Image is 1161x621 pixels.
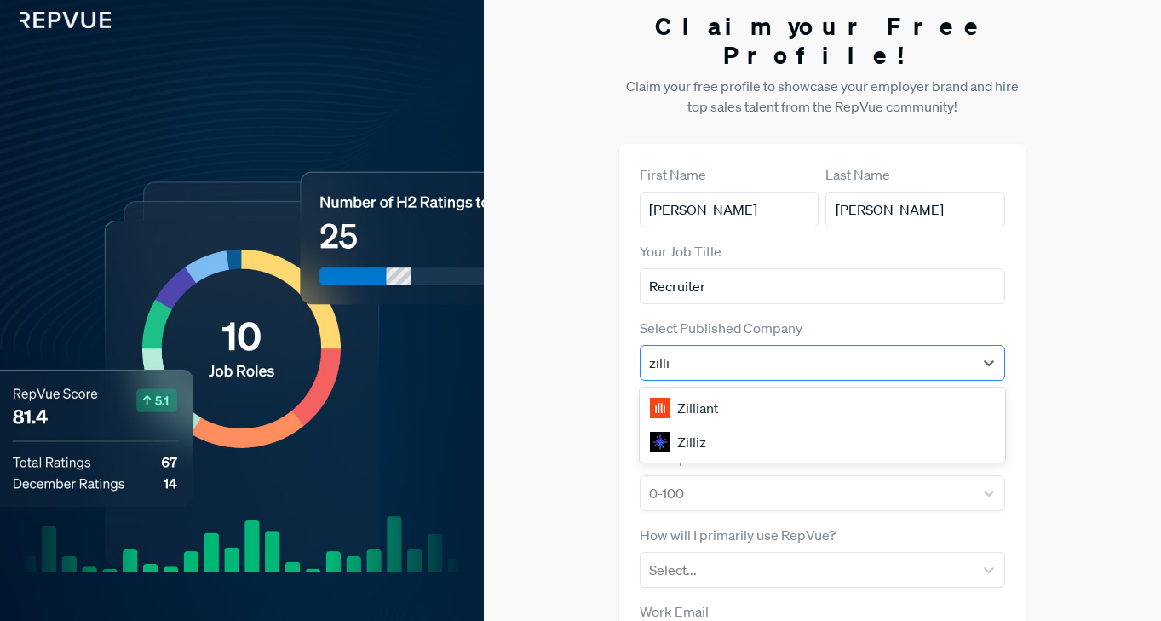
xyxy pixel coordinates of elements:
[640,525,836,545] label: How will I primarily use RepVue?
[640,164,706,185] label: First Name
[650,432,670,452] img: Zilliz
[640,192,819,227] input: First Name
[619,76,1026,117] p: Claim your free profile to showcase your employer brand and hire top sales talent from the RepVue...
[640,391,1005,425] div: Zilliant
[619,12,1026,69] h3: Claim your Free Profile!
[640,318,802,338] label: Select Published Company
[825,192,1005,227] input: Last Name
[825,164,890,185] label: Last Name
[650,398,670,418] img: Zilliant
[640,268,1005,304] input: Title
[640,425,1005,459] div: Zilliz
[640,241,721,262] label: Your Job Title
